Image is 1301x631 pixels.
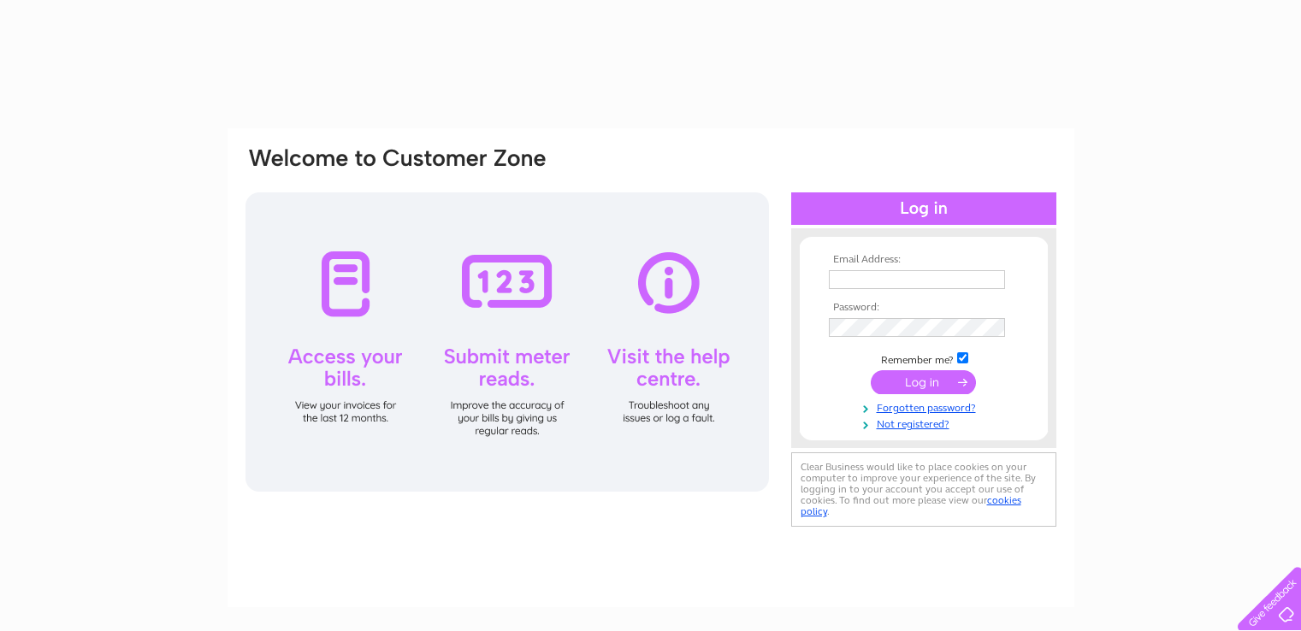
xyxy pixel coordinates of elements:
a: Not registered? [829,415,1023,431]
input: Submit [871,370,976,394]
a: cookies policy [801,494,1021,517]
div: Clear Business would like to place cookies on your computer to improve your experience of the sit... [791,452,1056,527]
th: Email Address: [825,254,1023,266]
a: Forgotten password? [829,398,1023,415]
th: Password: [825,302,1023,314]
td: Remember me? [825,350,1023,367]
